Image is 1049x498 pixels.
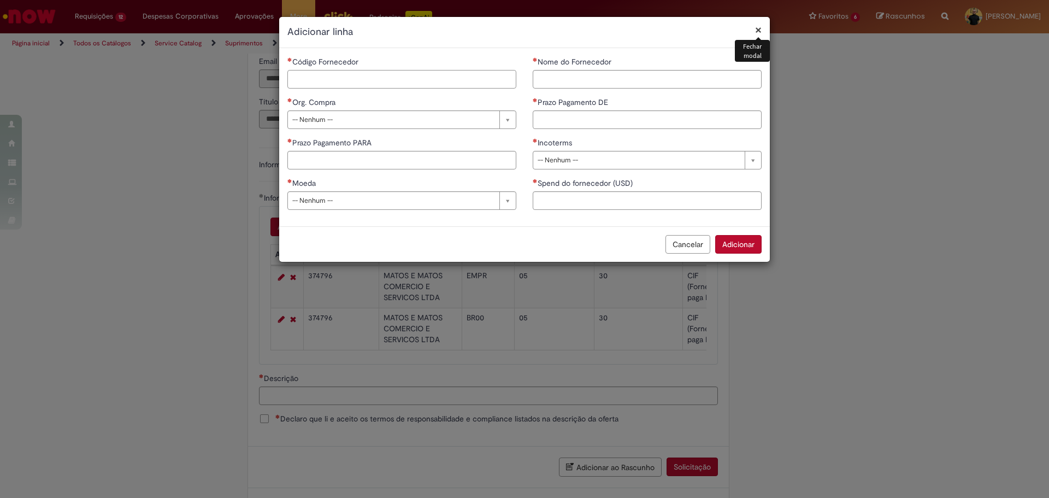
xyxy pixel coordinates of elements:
span: Necessários [533,179,538,183]
span: Prazo Pagamento PARA [292,138,374,148]
span: Necessários [533,98,538,102]
span: Prazo Pagamento DE [538,97,610,107]
span: -- Nenhum -- [538,151,739,169]
span: -- Nenhum -- [292,192,494,209]
input: Código Fornecedor [287,70,516,89]
span: Nome do Fornecedor [538,57,614,67]
div: Fechar modal [735,40,770,62]
input: Prazo Pagamento DE [533,110,762,129]
h2: Adicionar linha [287,25,762,39]
span: Org. Compra [292,97,338,107]
span: Necessários [287,57,292,62]
span: Spend do fornecedor (USD) [538,178,635,188]
span: -- Nenhum -- [292,111,494,128]
input: Prazo Pagamento PARA [287,151,516,169]
span: Necessários [287,179,292,183]
button: Adicionar [715,235,762,254]
button: Fechar modal [755,24,762,36]
input: Spend do fornecedor (USD) [533,191,762,210]
span: Necessários [287,98,292,102]
input: Nome do Fornecedor [533,70,762,89]
span: Código Fornecedor [292,57,361,67]
button: Cancelar [665,235,710,254]
span: Incoterms [538,138,574,148]
span: Necessários [533,57,538,62]
span: Moeda [292,178,318,188]
span: Necessários [533,138,538,143]
span: Necessários [287,138,292,143]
